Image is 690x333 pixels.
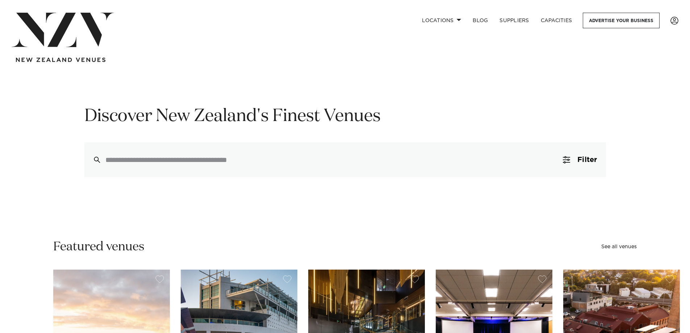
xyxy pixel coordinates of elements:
[583,13,660,28] a: Advertise your business
[554,142,606,177] button: Filter
[467,13,494,28] a: BLOG
[416,13,467,28] a: Locations
[53,239,145,255] h2: Featured venues
[84,105,606,128] h1: Discover New Zealand's Finest Venues
[12,13,114,47] img: nzv-logo.png
[535,13,578,28] a: Capacities
[577,156,597,163] span: Filter
[601,244,637,249] a: See all venues
[16,58,105,62] img: new-zealand-venues-text.png
[494,13,535,28] a: SUPPLIERS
